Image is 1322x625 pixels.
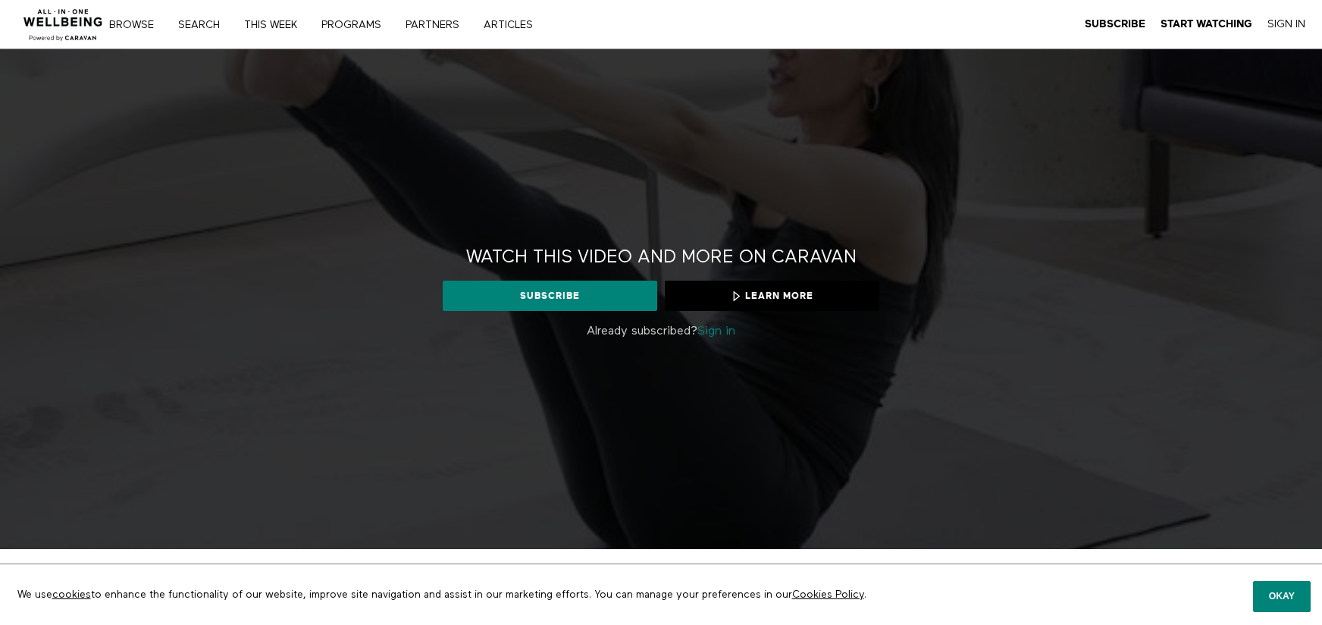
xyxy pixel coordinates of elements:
[120,17,564,32] nav: Primary
[173,20,236,30] a: Search
[1161,17,1252,31] a: Start Watching
[478,20,549,30] a: ARTICLES
[466,246,857,269] h2: Watch this video and more on CARAVAN
[239,20,313,30] a: THIS WEEK
[1085,17,1145,31] a: Subscribe
[6,576,1041,614] p: We use to enhance the functionality of our website, improve site navigation and assist in our mar...
[1161,18,1252,30] strong: Start Watching
[443,281,657,311] a: Subscribe
[792,589,864,600] a: Cookies Policy
[52,589,91,600] a: cookies
[1267,17,1305,31] a: Sign In
[665,281,879,311] a: Learn more
[1085,18,1145,30] strong: Subscribe
[400,20,475,30] a: PARTNERS
[104,20,170,30] a: Browse
[437,322,885,341] p: Already subscribed?
[316,20,397,30] a: PROGRAMS
[1253,581,1311,611] button: Okay
[697,325,735,338] a: Sign in
[730,289,813,303] span: Learn more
